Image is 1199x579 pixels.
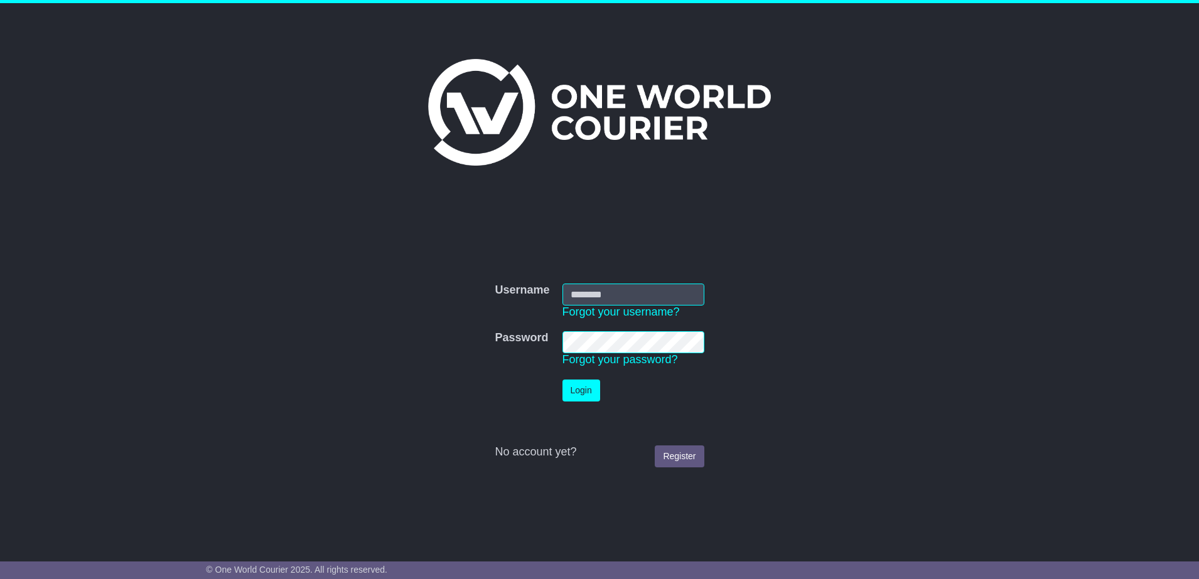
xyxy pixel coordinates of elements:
label: Password [495,331,548,345]
a: Register [655,445,704,467]
div: No account yet? [495,445,704,459]
span: © One World Courier 2025. All rights reserved. [206,565,387,575]
a: Forgot your username? [562,305,680,318]
a: Forgot your password? [562,353,678,366]
button: Login [562,380,600,401]
img: One World [428,59,771,166]
label: Username [495,284,549,297]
